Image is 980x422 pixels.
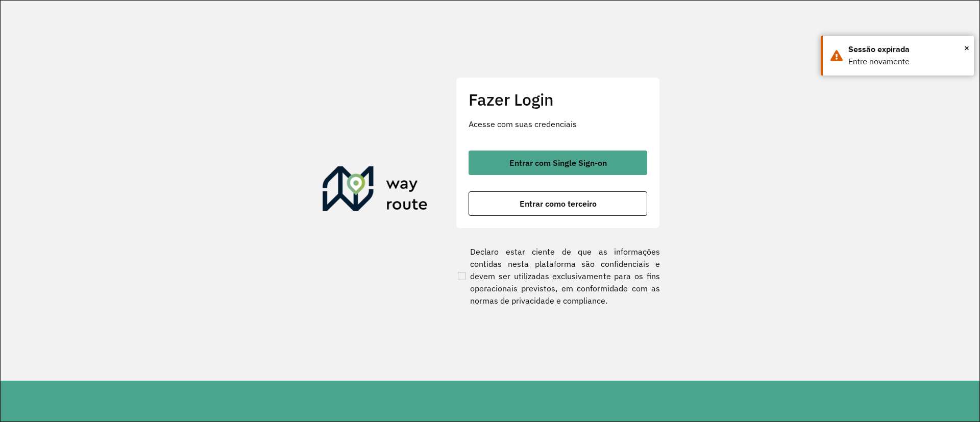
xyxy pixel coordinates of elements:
h2: Fazer Login [469,90,647,109]
button: button [469,191,647,216]
div: Sessão expirada [848,43,966,56]
div: Entre novamente [848,56,966,68]
span: Entrar com Single Sign-on [509,159,607,167]
button: button [469,151,647,175]
label: Declaro estar ciente de que as informações contidas nesta plataforma são confidenciais e devem se... [456,245,660,307]
span: Entrar como terceiro [520,200,597,208]
span: × [964,40,969,56]
button: Close [964,40,969,56]
p: Acesse com suas credenciais [469,118,647,130]
img: Roteirizador AmbevTech [323,166,428,215]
